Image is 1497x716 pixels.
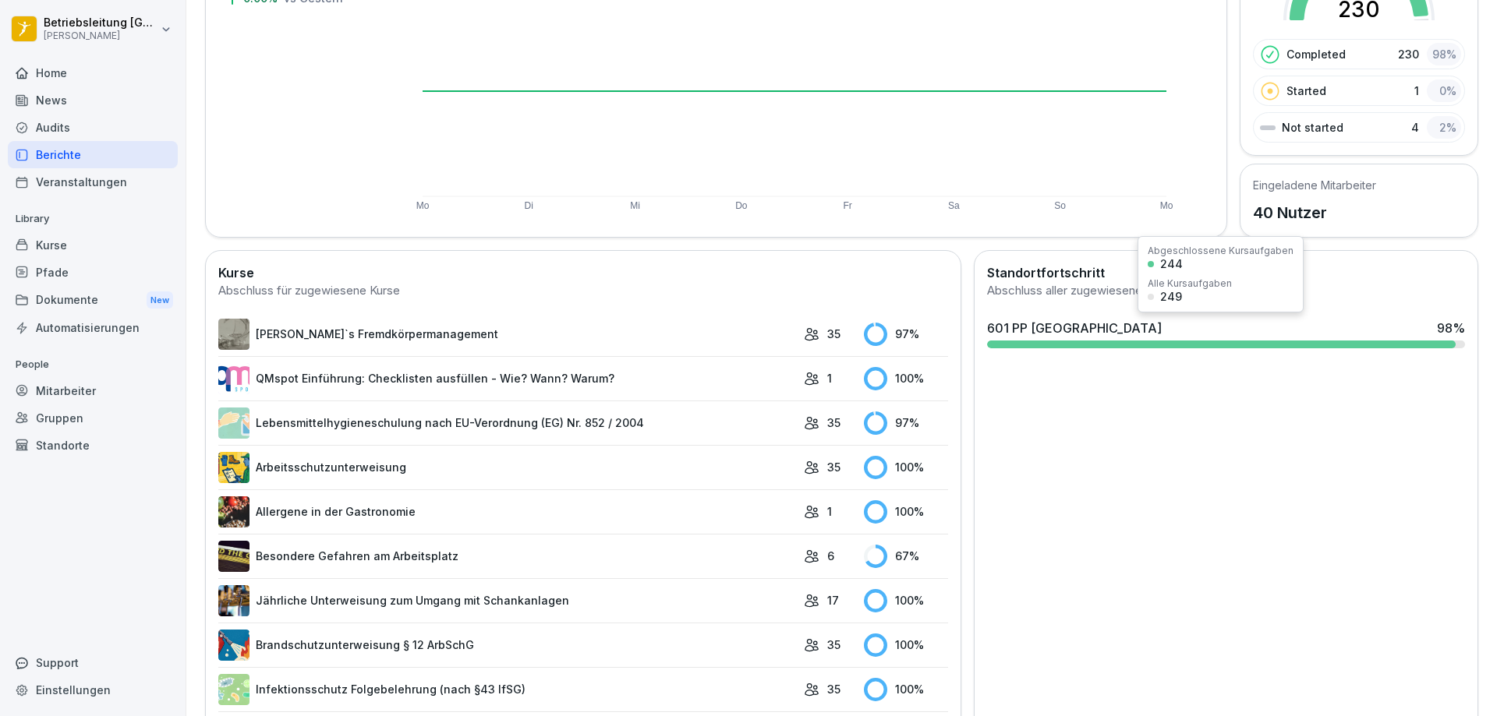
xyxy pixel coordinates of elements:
[1148,246,1294,256] div: Abgeschlossene Kursaufgaben
[218,630,249,661] img: b0iy7e1gfawqjs4nezxuanzk.png
[218,363,249,394] img: rsy9vu330m0sw5op77geq2rv.png
[864,456,948,479] div: 100 %
[8,114,178,141] a: Audits
[8,259,178,286] a: Pfade
[218,541,249,572] img: zq4t51x0wy87l3xh8s87q7rq.png
[735,200,748,211] text: Do
[827,592,839,608] p: 17
[1160,291,1182,302] div: 249
[8,141,178,168] a: Berichte
[1160,259,1183,270] div: 244
[827,637,841,653] p: 35
[987,319,1162,337] div: 601 PP [GEOGRAPHIC_DATA]
[1286,46,1346,62] p: Completed
[1148,279,1232,288] div: Alle Kursaufgaben
[218,319,796,350] a: [PERSON_NAME]`s Fremdkörpermanagement
[1411,119,1419,136] p: 4
[8,377,178,404] a: Mitarbeiter
[44,30,157,41] p: [PERSON_NAME]
[864,545,948,568] div: 67 %
[1054,200,1066,211] text: So
[218,585,796,616] a: Jährliche Unterweisung zum Umgang mit Schankanlagen
[864,589,948,612] div: 100 %
[827,414,841,431] p: 35
[8,86,178,114] a: News
[8,649,178,676] div: Support
[525,200,533,211] text: Di
[218,496,249,527] img: gsgognukgwbtoe3cnlsjjbmw.png
[218,452,249,483] img: bgsrfyvhdm6180ponve2jajk.png
[864,323,948,346] div: 97 %
[8,168,178,196] a: Veranstaltungen
[218,407,796,439] a: Lebensmittelhygieneschulung nach EU-Verordnung (EG) Nr. 852 / 2004
[218,674,249,705] img: tgff07aey9ahi6f4hltuk21p.png
[1253,177,1376,193] h5: Eingeladene Mitarbeiter
[218,630,796,661] a: Brandschutzunterweisung § 12 ArbSchG
[147,291,173,309] div: New
[416,200,430,211] text: Mo
[864,411,948,435] div: 97 %
[1398,46,1419,62] p: 230
[827,326,841,342] p: 35
[864,367,948,390] div: 100 %
[218,282,948,300] div: Abschluss für zugewiesene Kurse
[8,676,178,704] a: Einstellungen
[1437,319,1465,337] div: 98 %
[827,503,832,520] p: 1
[218,363,796,394] a: QMspot Einführung: Checklisten ausfüllen - Wie? Wann? Warum?
[8,352,178,377] p: People
[827,548,834,564] p: 6
[864,633,948,657] div: 100 %
[8,206,178,231] p: Library
[1427,116,1461,139] div: 2 %
[218,674,796,705] a: Infektionsschutz Folgebelehrung (nach §43 IfSG)
[1286,83,1326,99] p: Started
[8,404,178,432] a: Gruppen
[864,500,948,524] div: 100 %
[827,459,841,475] p: 35
[218,496,796,527] a: Allergene in der Gastronomie
[630,200,640,211] text: Mi
[843,200,851,211] text: Fr
[827,681,841,697] p: 35
[8,286,178,315] a: DokumenteNew
[218,452,796,483] a: Arbeitsschutzunterweisung
[981,312,1471,354] a: 601 PP [GEOGRAPHIC_DATA]98%
[864,678,948,701] div: 100 %
[948,200,960,211] text: Sa
[218,263,948,282] h2: Kurse
[218,585,249,616] img: etou62n52bjq4b8bjpe35whp.png
[8,432,178,459] a: Standorte
[218,407,249,439] img: gxsnf7ygjsfsmxd96jxi4ufn.png
[1427,43,1461,65] div: 98 %
[8,59,178,86] a: Home
[987,282,1465,300] div: Abschluss aller zugewiesenen Kurse pro Standort
[1427,79,1461,102] div: 0 %
[44,16,157,30] p: Betriebsleitung [GEOGRAPHIC_DATA]
[8,314,178,341] a: Automatisierungen
[8,286,178,315] div: Dokumente
[218,319,249,350] img: ltafy9a5l7o16y10mkzj65ij.png
[1282,119,1343,136] p: Not started
[1414,83,1419,99] p: 1
[218,541,796,572] a: Besondere Gefahren am Arbeitsplatz
[987,263,1465,282] h2: Standortfortschritt
[1160,200,1173,211] text: Mo
[1253,201,1376,224] p: 40 Nutzer
[8,231,178,259] a: Kurse
[827,370,832,386] p: 1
